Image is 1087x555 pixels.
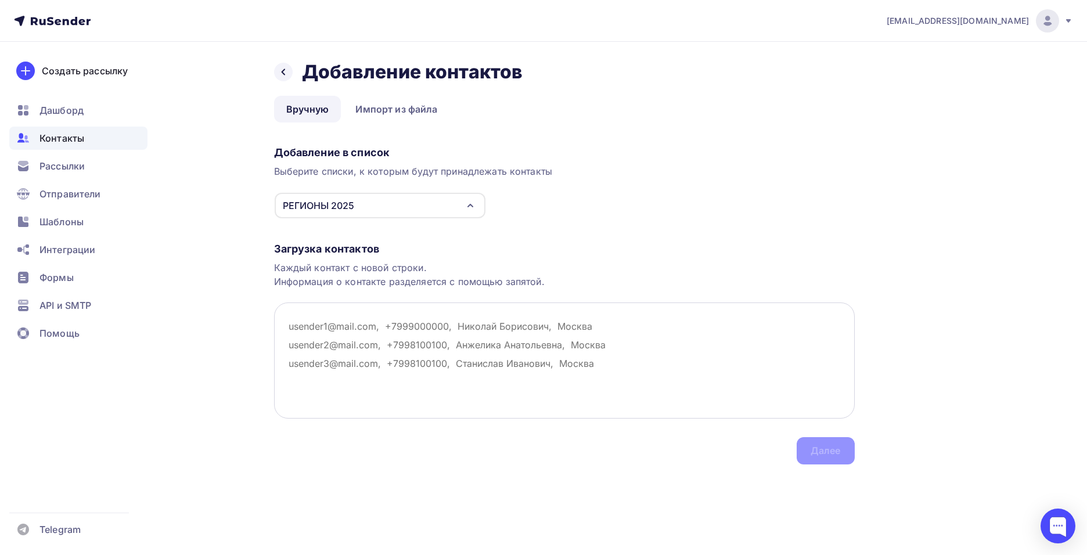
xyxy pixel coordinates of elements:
[39,131,84,145] span: Контакты
[283,199,354,212] div: РЕГИОНЫ 2025
[274,146,855,160] div: Добавление в список
[39,215,84,229] span: Шаблоны
[274,164,855,178] div: Выберите списки, к которым будут принадлежать контакты
[9,127,147,150] a: Контакты
[39,103,84,117] span: Дашборд
[39,298,91,312] span: API и SMTP
[39,187,101,201] span: Отправители
[274,261,855,289] div: Каждый контакт с новой строки. Информация о контакте разделяется с помощью запятой.
[887,9,1073,33] a: [EMAIL_ADDRESS][DOMAIN_NAME]
[39,243,95,257] span: Интеграции
[274,242,855,256] div: Загрузка контактов
[9,210,147,233] a: Шаблоны
[302,60,523,84] h2: Добавление контактов
[39,326,80,340] span: Помощь
[343,96,449,122] a: Импорт из файла
[274,192,486,219] button: РЕГИОНЫ 2025
[39,522,81,536] span: Telegram
[9,266,147,289] a: Формы
[887,15,1029,27] span: [EMAIL_ADDRESS][DOMAIN_NAME]
[39,271,74,284] span: Формы
[42,64,128,78] div: Создать рассылку
[39,159,85,173] span: Рассылки
[9,154,147,178] a: Рассылки
[9,99,147,122] a: Дашборд
[274,96,341,122] a: Вручную
[9,182,147,206] a: Отправители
